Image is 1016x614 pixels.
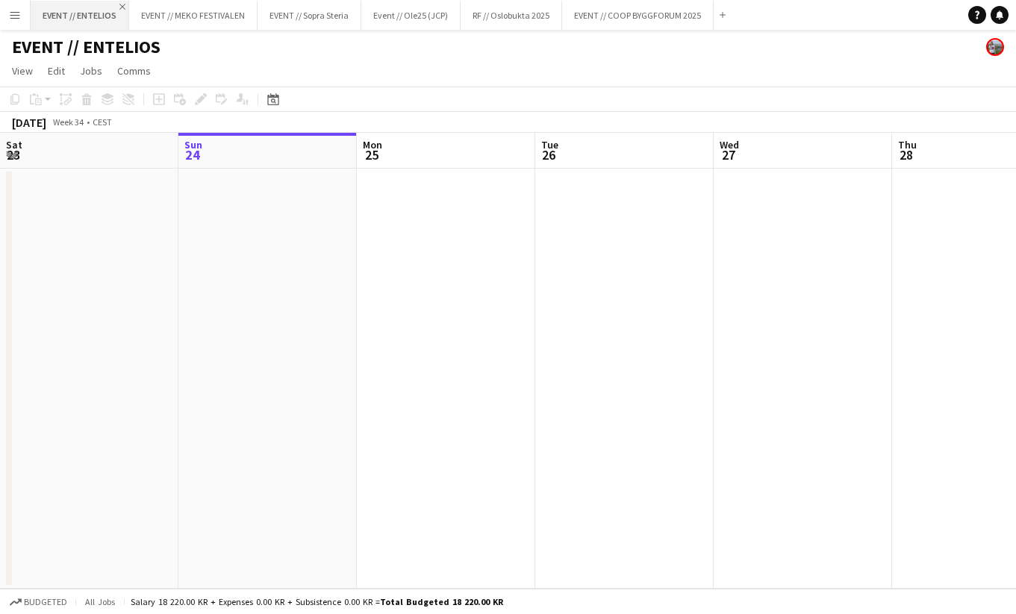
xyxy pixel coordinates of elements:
[131,596,503,607] div: Salary 18 220.00 KR + Expenses 0.00 KR + Subsistence 0.00 KR =
[363,138,382,151] span: Mon
[6,61,39,81] a: View
[461,1,562,30] button: RF // Oslobukta 2025
[12,115,46,130] div: [DATE]
[717,146,739,163] span: 27
[539,146,558,163] span: 26
[12,36,160,58] h1: EVENT // ENTELIOS
[361,1,461,30] button: Event // Ole25 (JCP)
[986,38,1004,56] app-user-avatar: Madeline Børgesen
[74,61,108,81] a: Jobs
[129,1,258,30] button: EVENT // MEKO FESTIVALEN
[541,138,558,151] span: Tue
[12,64,33,78] span: View
[896,146,917,163] span: 28
[182,146,202,163] span: 24
[31,1,129,30] button: EVENT // ENTELIOS
[4,146,22,163] span: 23
[24,597,67,607] span: Budgeted
[258,1,361,30] button: EVENT // Sopra Steria
[380,596,503,607] span: Total Budgeted 18 220.00 KR
[111,61,157,81] a: Comms
[82,596,118,607] span: All jobs
[184,138,202,151] span: Sun
[48,64,65,78] span: Edit
[117,64,151,78] span: Comms
[42,61,71,81] a: Edit
[361,146,382,163] span: 25
[6,138,22,151] span: Sat
[562,1,714,30] button: EVENT // COOP BYGGFORUM 2025
[80,64,102,78] span: Jobs
[898,138,917,151] span: Thu
[7,594,69,610] button: Budgeted
[49,116,87,128] span: Week 34
[93,116,112,128] div: CEST
[720,138,739,151] span: Wed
